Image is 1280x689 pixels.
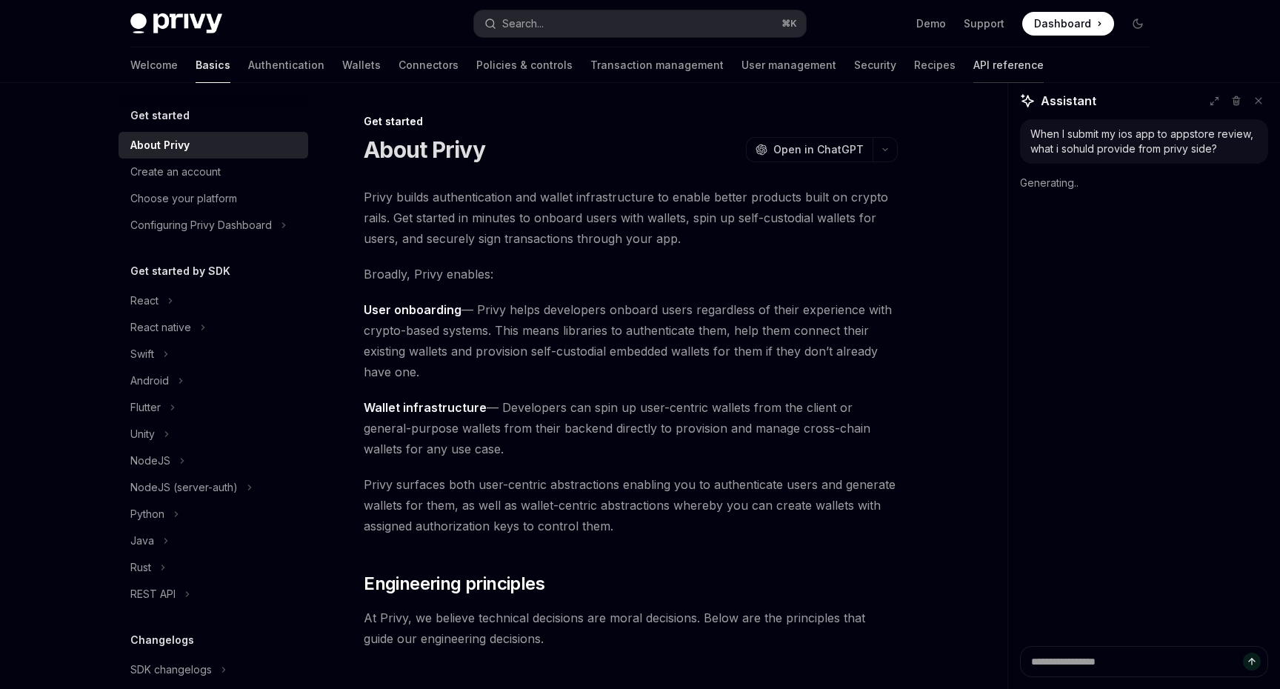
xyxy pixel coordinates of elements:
[119,314,308,341] button: Toggle React native section
[119,287,308,314] button: Toggle React section
[130,345,154,363] div: Swift
[781,18,797,30] span: ⌘ K
[119,212,308,239] button: Toggle Configuring Privy Dashboard section
[119,474,308,501] button: Toggle NodeJS (server-auth) section
[130,190,237,207] div: Choose your platform
[130,399,161,416] div: Flutter
[130,559,151,576] div: Rust
[130,163,221,181] div: Create an account
[119,527,308,554] button: Toggle Java section
[130,479,238,496] div: NodeJS (server-auth)
[119,656,308,683] button: Toggle SDK changelogs section
[364,136,485,163] h1: About Privy
[130,262,230,280] h5: Get started by SDK
[746,137,873,162] button: Open in ChatGPT
[130,372,169,390] div: Android
[119,132,308,159] a: About Privy
[119,185,308,212] a: Choose your platform
[773,142,864,157] span: Open in ChatGPT
[119,159,308,185] a: Create an account
[248,47,324,83] a: Authentication
[119,581,308,608] button: Toggle REST API section
[130,47,178,83] a: Welcome
[364,302,461,317] strong: User onboarding
[364,474,898,536] span: Privy surfaces both user-centric abstractions enabling you to authenticate users and generate wal...
[1030,127,1258,156] div: When I submit my ios app to appstore review, what i sohuld provide from privy side?
[130,292,159,310] div: React
[854,47,896,83] a: Security
[119,367,308,394] button: Toggle Android section
[130,319,191,336] div: React native
[119,341,308,367] button: Toggle Swift section
[130,425,155,443] div: Unity
[119,394,308,421] button: Toggle Flutter section
[914,47,956,83] a: Recipes
[1243,653,1261,670] button: Send message
[916,16,946,31] a: Demo
[364,299,898,382] span: — Privy helps developers onboard users regardless of their experience with crypto-based systems. ...
[1022,12,1114,36] a: Dashboard
[364,608,898,649] span: At Privy, we believe technical decisions are moral decisions. Below are the principles that guide...
[364,187,898,249] span: Privy builds authentication and wallet infrastructure to enable better products built on crypto r...
[1126,12,1150,36] button: Toggle dark mode
[1041,92,1096,110] span: Assistant
[119,501,308,527] button: Toggle Python section
[196,47,230,83] a: Basics
[1020,164,1268,202] div: Generating..
[364,397,898,459] span: — Developers can spin up user-centric wallets from the client or general-purpose wallets from the...
[119,447,308,474] button: Toggle NodeJS section
[1020,646,1268,677] textarea: Ask a question...
[130,136,190,154] div: About Privy
[130,216,272,234] div: Configuring Privy Dashboard
[474,10,806,37] button: Open search
[364,572,544,596] span: Engineering principles
[130,452,170,470] div: NodeJS
[1034,16,1091,31] span: Dashboard
[119,554,308,581] button: Toggle Rust section
[741,47,836,83] a: User management
[130,585,176,603] div: REST API
[130,13,222,34] img: dark logo
[130,107,190,124] h5: Get started
[476,47,573,83] a: Policies & controls
[130,505,164,523] div: Python
[964,16,1004,31] a: Support
[130,661,212,679] div: SDK changelogs
[364,114,898,129] div: Get started
[399,47,459,83] a: Connectors
[130,631,194,649] h5: Changelogs
[119,421,308,447] button: Toggle Unity section
[590,47,724,83] a: Transaction management
[130,532,154,550] div: Java
[342,47,381,83] a: Wallets
[364,400,487,415] strong: Wallet infrastructure
[364,264,898,284] span: Broadly, Privy enables:
[973,47,1044,83] a: API reference
[502,15,544,33] div: Search...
